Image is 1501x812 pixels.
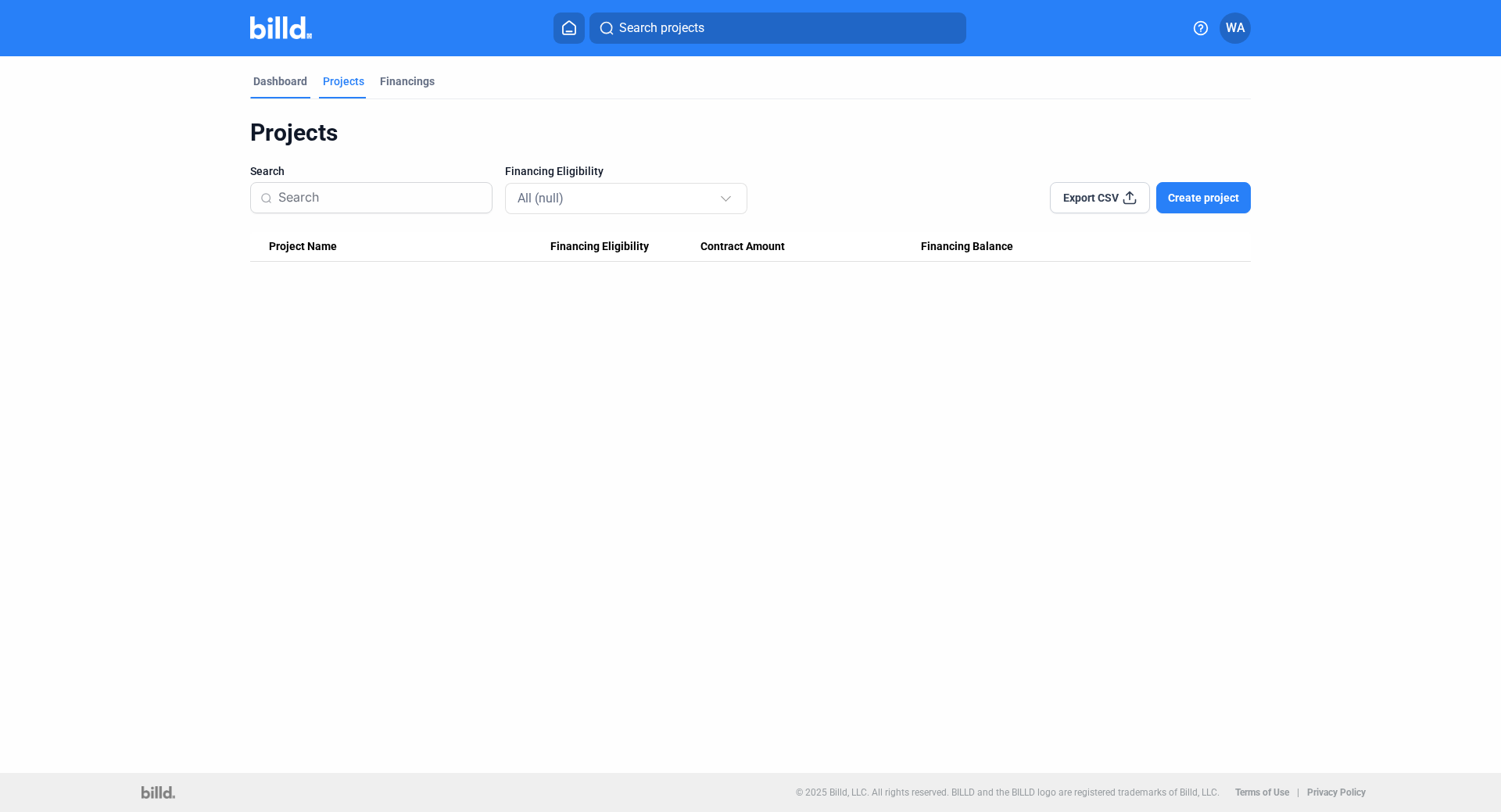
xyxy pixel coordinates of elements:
[1220,13,1251,44] button: WA
[619,19,704,38] span: Search projects
[1063,190,1119,206] span: Export CSV
[550,240,649,254] span: Financing Eligibility
[1235,787,1289,798] b: Terms of Use
[250,163,285,179] span: Search
[253,73,307,89] div: Dashboard
[380,73,435,89] div: Financings
[1168,190,1239,206] span: Create project
[142,786,175,799] img: logo
[269,240,550,254] div: Project Name
[323,73,364,89] div: Projects
[518,191,564,206] mat-select-trigger: All (null)
[921,240,1013,254] span: Financing Balance
[589,13,966,44] button: Search projects
[250,118,1251,148] div: Projects
[1226,19,1245,38] span: WA
[550,240,700,254] div: Financing Eligibility
[921,240,1141,254] div: Financing Balance
[700,240,785,254] span: Contract Amount
[505,163,604,179] span: Financing Eligibility
[278,181,482,214] input: Search
[1156,182,1251,213] button: Create project
[700,240,921,254] div: Contract Amount
[269,240,337,254] span: Project Name
[1050,182,1150,213] button: Export CSV
[796,787,1220,798] p: © 2025 Billd, LLC. All rights reserved. BILLD and the BILLD logo are registered trademarks of Bil...
[1307,787,1366,798] b: Privacy Policy
[250,16,312,39] img: Billd Company Logo
[1297,787,1299,798] p: |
